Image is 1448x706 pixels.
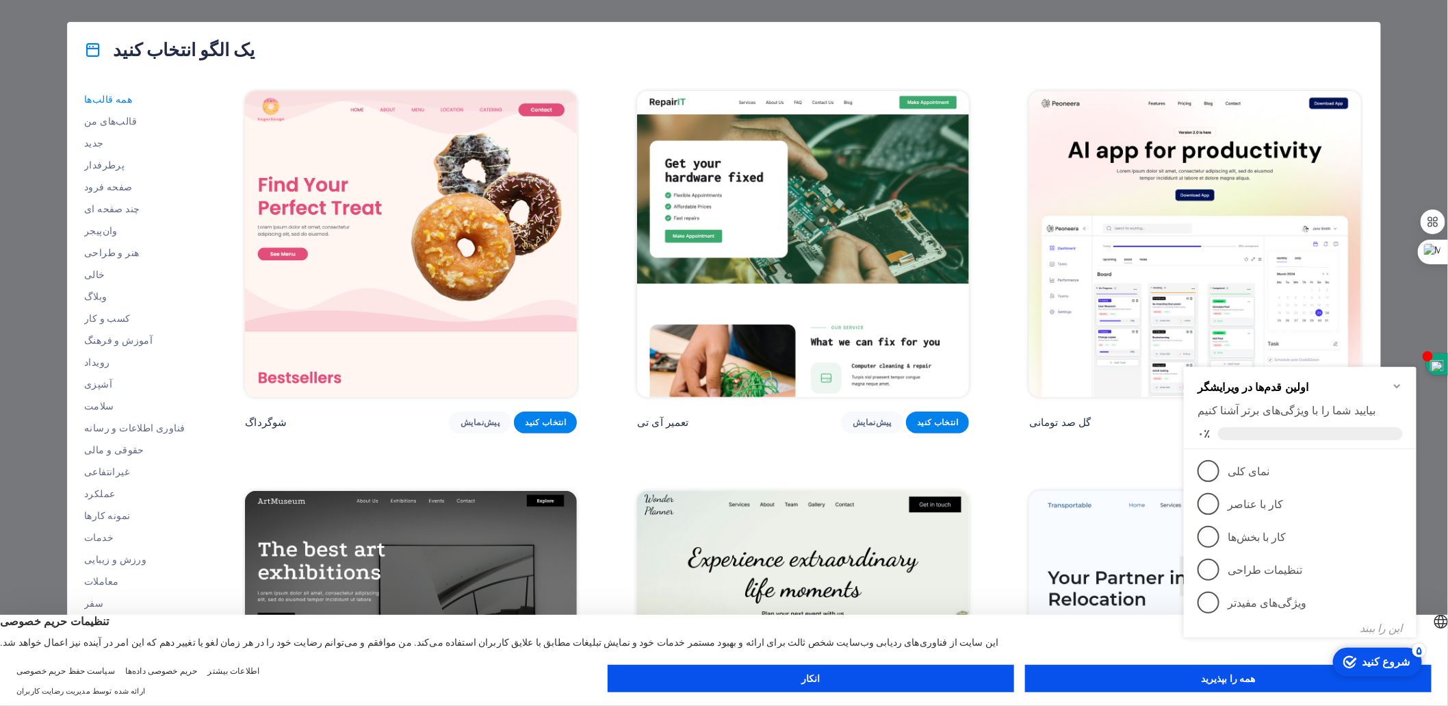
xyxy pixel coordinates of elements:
[245,416,287,429] font: شوگرداگ
[514,412,577,433] button: انتخاب کنید
[84,264,185,286] button: خالی
[84,291,107,302] font: وبلاگ
[184,373,232,384] font: شروع کنید
[84,466,129,477] font: غیرانتفاعی
[84,549,185,570] button: ورزش و زیبایی
[84,181,133,192] font: صفحه فرود
[19,144,31,155] font: ۰٪
[84,423,185,433] font: فناوری اطلاعات و رسانه
[84,592,185,614] button: سفر
[84,417,185,439] button: فناوری اطلاعات و رسانه
[84,483,185,505] button: عملکرد
[84,242,185,264] button: هنر و طراحی
[637,91,969,397] img: تعمیر آی تی
[84,247,139,258] font: هنر و طراحی
[84,335,153,346] font: آموزش و فرهنگ
[84,220,185,242] button: وان‌پیجر
[637,416,689,429] font: تعمیر آی تی
[84,395,185,417] button: سلامت
[245,91,577,397] img: شوگرداگ
[84,132,185,154] button: جدید
[181,338,224,350] font: این را ببند
[5,203,238,236] li: کار با عناصر
[238,361,244,373] font: ۵
[84,527,185,549] button: خدمات
[84,351,185,373] button: رویداد
[917,418,958,427] font: انتخاب کنید
[84,554,146,565] font: ورزش و زیبایی
[84,198,185,220] button: چند صفحه ای
[84,576,118,587] font: معاملات
[5,269,238,302] li: تنظیمات طراحی
[19,97,130,109] font: اولین قدم‌ها در ویرایشگر
[84,313,131,324] font: کسب و کار
[84,94,132,105] font: همه قالب‌ها
[49,313,128,325] font: ویژگی‌های مفیدتر
[84,444,144,455] font: حقوقی و مالی
[84,505,185,527] button: نمونه کارها
[84,269,105,280] font: خالی
[1029,91,1361,397] img: گل صد تومانی
[49,280,124,292] font: تنظیمات طراحی
[5,236,238,269] li: کار با بخش‌ها
[84,373,185,395] button: آشپزی
[525,418,566,427] font: انتخاب کنید
[449,412,512,433] button: پیش‌نمایش
[84,357,109,368] font: رویداد
[853,418,892,427] font: پیش‌نمایش
[84,138,104,149] font: جدید
[84,225,118,236] font: وان‌پیجر
[84,379,112,390] font: آشپزی
[5,302,238,335] li: ویژگی‌های مفیدتر
[214,97,224,108] div: چک لیست را کوچک کنید
[461,418,500,427] font: پیش‌نمایش
[49,214,105,226] font: کار با عناصر
[841,412,904,433] button: پیش‌نمایش
[84,598,103,609] font: سفر
[155,364,244,392] div: شروع کنید ۵ مورد باقی مانده، ۰٪ تکمیل شده است
[84,176,185,198] button: صفحه فرود
[84,203,140,214] font: چند صفحه ای
[84,329,185,351] button: آموزش و فرهنگ
[49,247,108,259] font: کار با بخش‌ها
[1029,416,1091,429] font: گل صد تومانی
[113,40,255,60] font: یک الگو انتخاب کنید
[84,401,114,412] font: سلامت
[84,510,130,521] font: نمونه کارها
[84,286,185,307] button: وبلاگ
[19,121,197,132] font: بیایید شما را با ویژگی‌های برتر آشنا کنیم
[84,116,137,127] font: قالب‌های من
[906,412,969,433] button: انتخاب کنید
[84,461,185,483] button: غیرانتفاعی
[49,181,91,193] font: نمای کلی
[84,154,185,176] button: پرطرفدار
[84,160,125,171] font: پرطرفدار
[5,171,238,203] li: نمای کلی
[84,488,115,499] font: عملکرد
[84,532,114,543] font: خدمات
[84,88,185,110] button: همه قالب‌ها
[181,338,224,351] button: این را ببند
[84,439,185,461] button: حقوقی و مالی
[84,307,185,329] button: کسب و کار
[84,570,185,592] button: معاملات
[84,110,185,132] button: قالب‌های من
